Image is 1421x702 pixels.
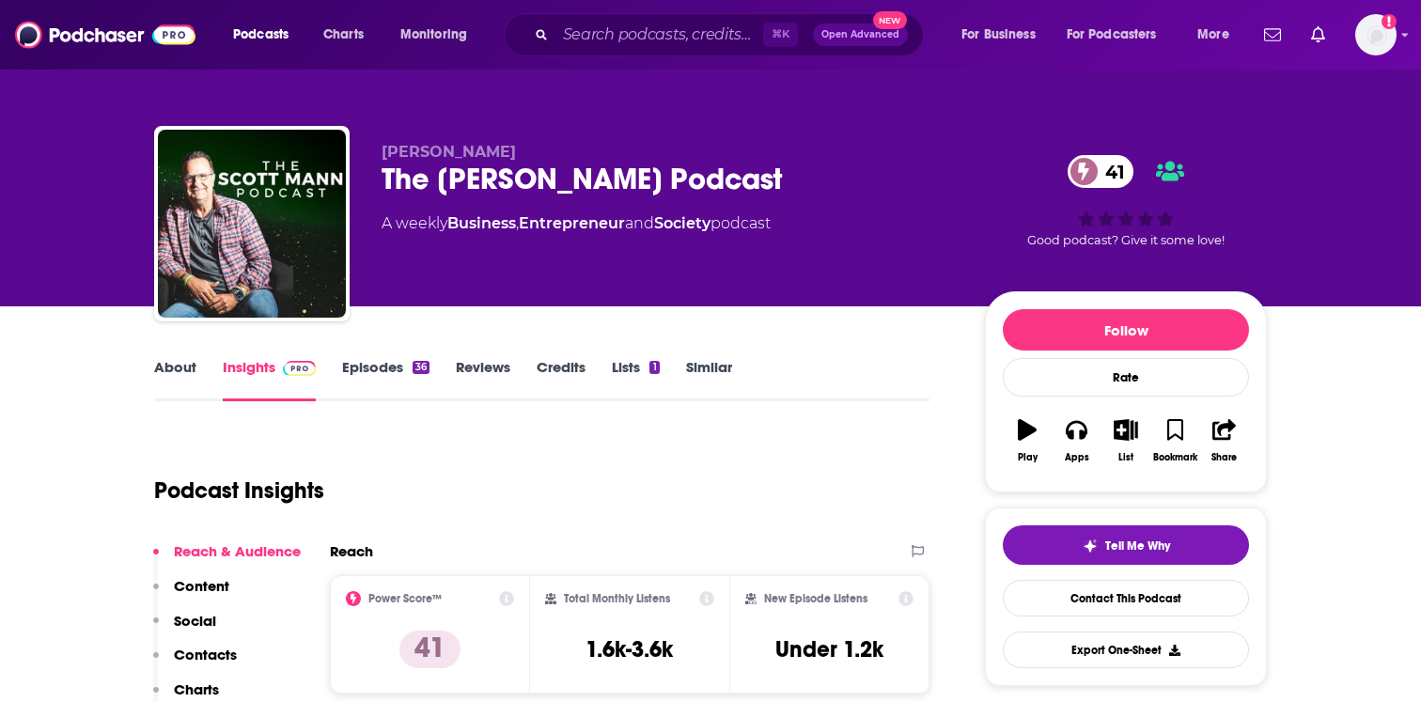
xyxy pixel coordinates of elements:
div: Rate [1003,358,1249,397]
div: 41Good podcast? Give it some love! [985,143,1267,259]
h1: Podcast Insights [154,476,324,505]
span: New [873,11,907,29]
h2: Reach [330,542,373,560]
a: Show notifications dropdown [1304,19,1333,51]
div: A weekly podcast [382,212,771,235]
button: Bookmark [1150,407,1199,475]
button: open menu [220,20,313,50]
h2: Total Monthly Listens [564,592,670,605]
h2: New Episode Listens [764,592,867,605]
span: and [625,214,654,232]
div: Apps [1065,452,1089,463]
a: Similar [686,358,732,401]
a: Business [447,214,516,232]
button: List [1101,407,1150,475]
span: Tell Me Why [1105,538,1170,554]
p: Reach & Audience [174,542,301,560]
div: List [1118,452,1133,463]
span: Open Advanced [821,30,899,39]
span: ⌘ K [763,23,798,47]
button: Follow [1003,309,1249,351]
button: Contacts [153,646,237,680]
button: Share [1200,407,1249,475]
span: Monitoring [400,22,467,48]
a: Episodes36 [342,358,429,401]
a: Show notifications dropdown [1257,19,1288,51]
button: Show profile menu [1355,14,1397,55]
button: open menu [1054,20,1184,50]
a: Lists1 [612,358,659,401]
button: open menu [387,20,492,50]
span: More [1197,22,1229,48]
input: Search podcasts, credits, & more... [555,20,763,50]
button: Reach & Audience [153,542,301,577]
button: Social [153,612,216,647]
p: Social [174,612,216,630]
button: open menu [1184,20,1253,50]
button: Content [153,577,229,612]
p: Content [174,577,229,595]
h2: Power Score™ [368,592,442,605]
h3: 1.6k-3.6k [586,635,673,663]
a: InsightsPodchaser Pro [223,358,316,401]
a: Contact This Podcast [1003,580,1249,616]
img: Podchaser Pro [283,361,316,376]
a: Entrepreneur [519,214,625,232]
p: Contacts [174,646,237,663]
img: User Profile [1355,14,1397,55]
div: Search podcasts, credits, & more... [522,13,942,56]
span: , [516,214,519,232]
button: Export One-Sheet [1003,632,1249,668]
img: Podchaser - Follow, Share and Rate Podcasts [15,17,195,53]
img: tell me why sparkle [1083,538,1098,554]
span: For Business [961,22,1036,48]
div: 1 [649,361,659,374]
a: Charts [311,20,375,50]
a: Society [654,214,710,232]
div: Play [1018,452,1038,463]
a: Reviews [456,358,510,401]
div: 36 [413,361,429,374]
svg: Email not verified [1382,14,1397,29]
button: Apps [1052,407,1101,475]
div: Share [1211,452,1237,463]
p: Charts [174,680,219,698]
span: For Podcasters [1067,22,1157,48]
img: The Scott Mann Podcast [158,130,346,318]
span: Logged in as EllaRoseMurphy [1355,14,1397,55]
h3: Under 1.2k [775,635,883,663]
a: Credits [537,358,586,401]
button: open menu [948,20,1059,50]
button: Play [1003,407,1052,475]
button: Open AdvancedNew [813,23,908,46]
span: Good podcast? Give it some love! [1027,233,1225,247]
span: Charts [323,22,364,48]
span: Podcasts [233,22,289,48]
span: 41 [1086,155,1134,188]
span: [PERSON_NAME] [382,143,516,161]
p: 41 [399,631,461,668]
a: About [154,358,196,401]
div: Bookmark [1153,452,1197,463]
button: tell me why sparkleTell Me Why [1003,525,1249,565]
a: 41 [1068,155,1134,188]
